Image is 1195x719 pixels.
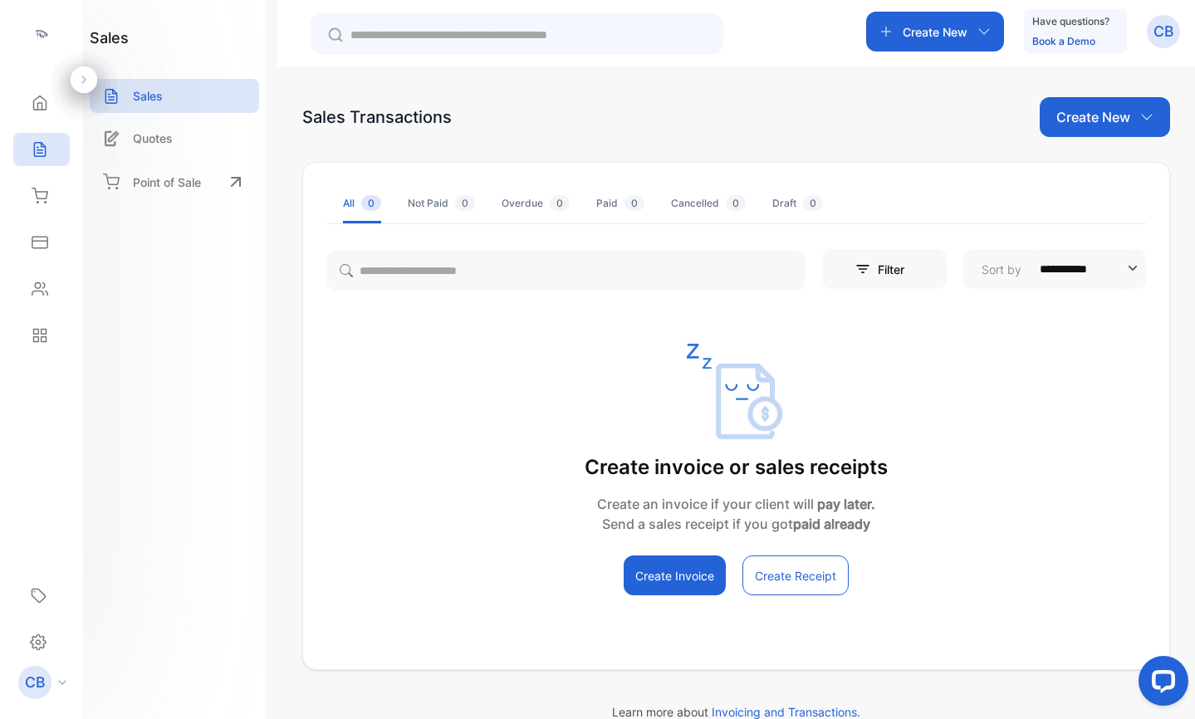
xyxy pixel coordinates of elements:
[793,516,870,532] strong: paid already
[1040,97,1170,137] button: Create New
[90,27,129,49] h1: sales
[772,196,823,211] div: Draft
[133,130,173,147] p: Quotes
[866,12,1004,51] button: Create New
[671,196,746,211] div: Cancelled
[803,195,823,211] span: 0
[408,196,475,211] div: Not Paid
[1125,649,1195,719] iframe: LiveChat chat widget
[624,555,726,595] button: Create Invoice
[817,496,875,512] strong: pay later.
[90,121,259,155] a: Quotes
[585,494,888,514] p: Create an invoice if your client will
[624,195,644,211] span: 0
[90,164,259,200] a: Point of Sale
[302,105,452,130] div: Sales Transactions
[1056,107,1130,127] p: Create New
[133,174,201,191] p: Point of Sale
[90,79,259,113] a: Sales
[585,514,888,534] p: Send a sales receipt if you got
[726,195,746,211] span: 0
[596,196,644,211] div: Paid
[1153,21,1173,42] p: CB
[1032,35,1095,47] a: Book a Demo
[1032,13,1109,30] p: Have questions?
[982,261,1021,278] p: Sort by
[455,195,475,211] span: 0
[1147,12,1180,51] button: CB
[25,672,45,693] p: CB
[343,196,381,211] div: All
[963,249,1146,289] button: Sort by
[550,195,570,211] span: 0
[133,87,163,105] p: Sales
[502,196,570,211] div: Overdue
[687,344,786,439] img: empty state
[903,23,967,41] p: Create New
[585,452,888,482] p: Create invoice or sales receipts
[29,22,54,46] img: logo
[361,195,381,211] span: 0
[742,555,849,595] button: Create Receipt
